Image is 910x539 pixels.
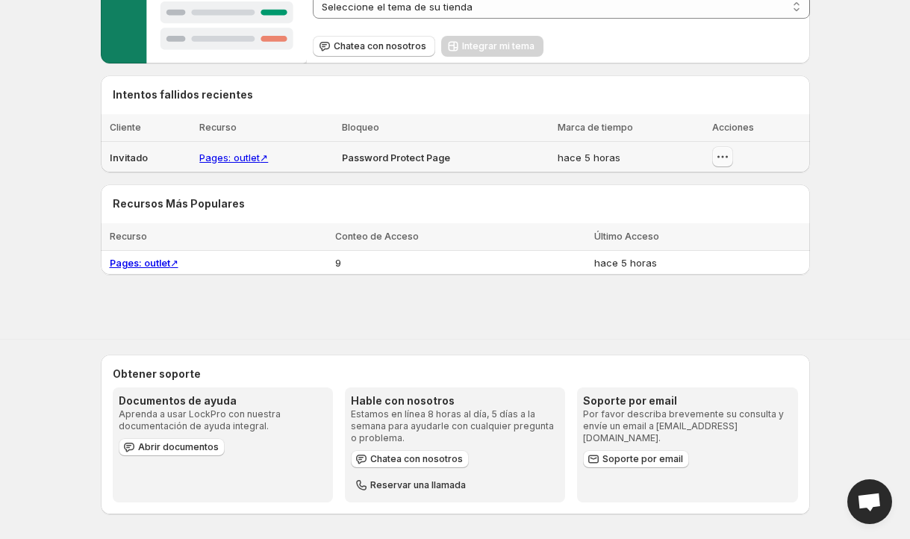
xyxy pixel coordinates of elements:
[583,450,689,468] a: Soporte por email
[113,196,798,211] h2: Recursos Más Populares
[583,408,791,444] p: Por favor describa brevemente su consulta y envíe un email a [EMAIL_ADDRESS][DOMAIN_NAME].
[712,122,754,133] span: Acciones
[119,408,327,432] p: Aprenda a usar LockPro con nuestra documentación de ayuda integral.
[558,152,620,163] span: hace 5 horas
[113,87,253,102] h2: Intentos fallidos recientes
[342,122,379,133] span: Bloqueo
[370,453,463,465] span: Chatea con nosotros
[113,367,798,381] h2: Obtener soporte
[313,36,435,57] button: Chatea con nosotros
[351,408,559,444] p: Estamos en línea 8 horas al día, 5 días a la semana para ayudarle con cualquier pregunta o problema.
[119,393,327,408] h3: Documentos de ayuda
[138,441,219,453] span: Abrir documentos
[351,393,559,408] h3: Hable con nosotros
[199,122,237,133] span: Recurso
[110,231,147,242] span: Recurso
[110,257,178,269] a: Pages: outlet↗
[119,438,225,456] a: Abrir documentos
[335,231,419,242] span: Conteo de Acceso
[583,393,791,408] h3: Soporte por email
[602,453,683,465] span: Soporte por email
[342,152,450,163] span: Password Protect Page
[199,152,268,163] a: Pages: outlet↗
[594,257,657,269] span: hace 5 horas
[110,122,141,133] span: Cliente
[351,476,472,494] button: Reservar una llamada
[110,152,148,163] span: Invitado
[351,450,469,468] button: Chatea con nosotros
[558,122,633,133] span: Marca de tiempo
[847,479,892,524] div: Open chat
[370,479,466,491] span: Reservar una llamada
[594,231,659,242] span: Último Acceso
[331,251,590,275] td: 9
[334,40,426,52] span: Chatea con nosotros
